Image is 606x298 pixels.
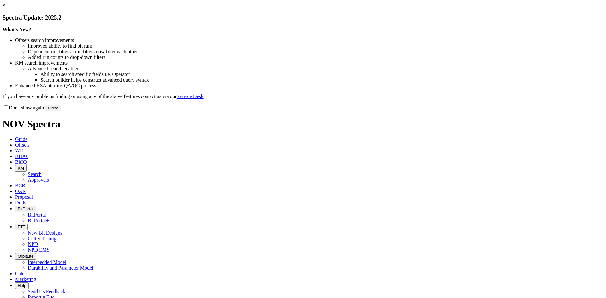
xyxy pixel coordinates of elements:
[18,207,33,211] span: BitPortal
[28,49,603,55] li: Dependent run filters - run filters now filter each other
[28,43,603,49] li: Improved ability to find bit runs
[15,154,28,159] span: BHAs
[15,60,603,66] li: KM search improvements
[15,277,36,282] span: Marketing
[28,66,603,72] li: Advanced search enabled
[28,236,56,241] a: Cutter Testing
[15,271,27,276] span: Calcs
[18,283,26,288] span: Help
[15,142,30,148] span: Offsets
[3,14,603,21] h3: Spectra Update: 2025.2
[28,172,42,177] a: Search
[15,38,603,43] li: Offsets search improvements
[4,105,8,109] input: Don't show again
[28,177,49,183] a: Approvals
[28,55,603,60] li: Added run counts to drop-down filters
[15,83,603,89] li: Enhanced KSA bit runs QA/QC process
[15,159,27,165] span: BitIQ
[18,254,33,259] span: OrbitLite
[45,105,61,111] button: Close
[15,183,25,188] span: BCR
[28,247,50,253] a: NPD EMS
[15,194,33,200] span: Proposal
[28,265,93,271] a: Durability and Parameter Model
[28,260,66,265] a: Interbedded Model
[28,212,46,218] a: BitPortal
[18,225,25,229] span: FTT
[15,137,27,142] span: Guide
[15,148,24,153] span: WD
[28,242,38,247] a: NPD
[28,218,49,223] a: BitPortal+
[18,166,24,171] span: KM
[3,94,603,99] p: If you have any problems finding or using any of the above features contact us via our
[28,289,65,294] a: Send Us Feedback
[3,118,603,130] h1: NOV Spectra
[40,72,603,77] li: Ability to search specific fields i.e. Operator
[15,189,26,194] span: OAR
[3,105,44,110] label: Don't show again
[177,94,204,99] a: Service Desk
[40,77,603,83] li: Search builder helps construct advanced query syntax
[3,3,5,8] a: ×
[3,27,31,32] strong: What's New?
[15,200,26,205] span: Dulls
[28,230,62,236] a: New Bit Designs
